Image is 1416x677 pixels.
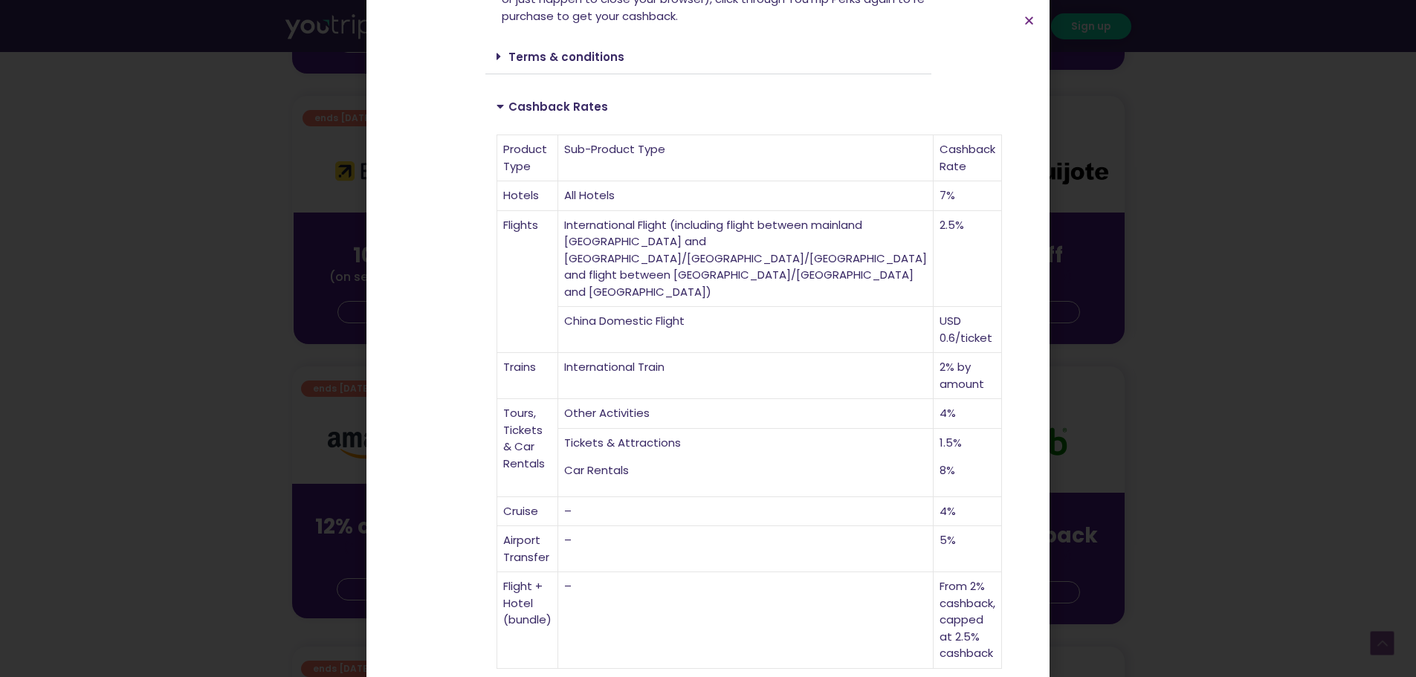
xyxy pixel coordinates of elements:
[497,572,558,669] td: Flight + Hotel (bundle)
[508,49,624,65] a: Terms & conditions
[558,353,934,399] td: International Train
[1024,15,1035,26] a: Close
[564,462,629,478] span: Car Rentals
[497,211,558,354] td: Flights
[934,353,1002,399] td: 2% by amount
[485,89,931,123] div: Cashback Rates
[940,462,955,478] span: 8%
[934,211,1002,308] td: 2.5%
[558,399,934,429] td: Other Activities
[497,526,558,572] td: Airport Transfer
[497,135,558,181] td: Product Type
[934,497,1002,527] td: 4%
[558,307,934,353] td: China Domestic Flight
[497,353,558,399] td: Trains
[940,435,995,452] p: 1.5%
[934,307,1002,353] td: USD 0.6/ticket
[497,399,558,497] td: Tours, Tickets & Car Rentals
[558,497,934,527] td: –
[497,497,558,527] td: Cruise
[564,435,927,452] p: Tickets & Attractions
[934,399,1002,429] td: 4%
[508,99,608,114] a: Cashback Rates
[558,526,934,572] td: –
[497,181,558,211] td: Hotels
[934,181,1002,211] td: 7%
[558,135,934,181] td: Sub-Product Type
[485,39,931,74] div: Terms & conditions
[558,211,934,308] td: International Flight (including flight between mainland [GEOGRAPHIC_DATA] and [GEOGRAPHIC_DATA]/[...
[934,526,1002,572] td: 5%
[934,135,1002,181] td: Cashback Rate
[934,572,1002,669] td: From 2% cashback, capped at 2.5% cashback
[558,572,934,669] td: –
[558,181,934,211] td: All Hotels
